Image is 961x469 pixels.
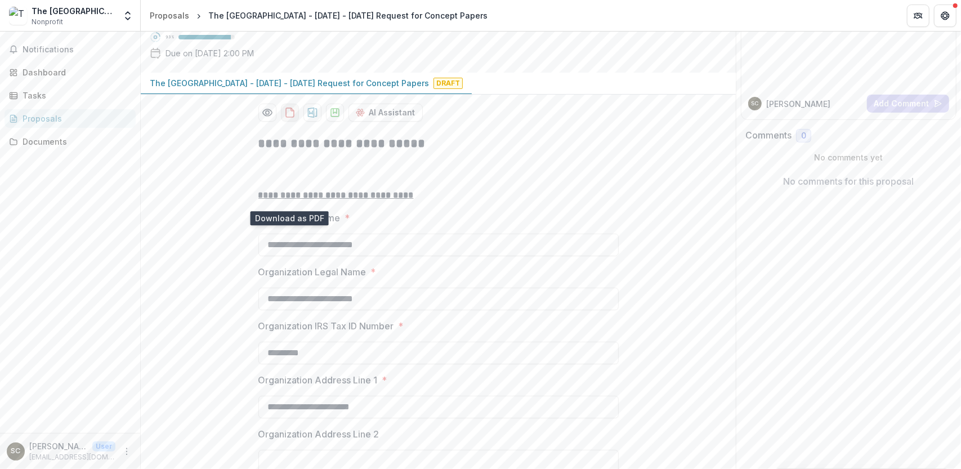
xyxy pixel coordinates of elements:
div: Documents [23,136,127,148]
p: No comments for this proposal [784,175,914,188]
div: Scott Cook [11,448,21,455]
div: Proposals [23,113,127,124]
h2: Comments [745,130,792,141]
a: Documents [5,132,136,151]
div: Proposals [150,10,189,21]
button: Notifications [5,41,136,59]
p: 93 % [166,33,174,41]
p: No comments yet [745,151,952,163]
p: [PERSON_NAME] [29,440,88,452]
p: Organization Address Line 2 [258,427,379,441]
button: download-proposal [281,104,299,122]
p: [PERSON_NAME] [766,98,830,110]
span: Nonprofit [32,17,63,27]
span: Notifications [23,45,131,55]
a: Dashboard [5,63,136,82]
p: Due on [DATE] 2:00 PM [166,47,254,59]
p: Organization Name [258,211,341,225]
a: Tasks [5,86,136,105]
a: Proposals [145,7,194,24]
button: Add Comment [867,95,949,113]
div: Scott Cook [752,101,759,106]
div: The [GEOGRAPHIC_DATA] - [DATE] - [DATE] Request for Concept Papers [208,10,488,21]
span: Draft [433,78,463,89]
button: download-proposal [326,104,344,122]
nav: breadcrumb [145,7,492,24]
button: Open entity switcher [120,5,136,27]
button: Get Help [934,5,956,27]
p: Organization Address Line 1 [258,373,378,387]
span: 0 [801,131,806,141]
div: Tasks [23,90,127,101]
p: [EMAIL_ADDRESS][DOMAIN_NAME] [29,452,115,462]
p: User [92,441,115,452]
button: More [120,445,133,458]
button: Preview 355c069d-0bfa-4f25-b610-927c6dbcdab2-0.pdf [258,104,276,122]
button: AI Assistant [348,104,423,122]
a: Proposals [5,109,136,128]
div: Dashboard [23,66,127,78]
p: The [GEOGRAPHIC_DATA] - [DATE] - [DATE] Request for Concept Papers [150,77,429,89]
button: Partners [907,5,929,27]
div: The [GEOGRAPHIC_DATA] [32,5,115,17]
p: Organization Legal Name [258,265,366,279]
img: The University of Chicago [9,7,27,25]
p: Organization IRS Tax ID Number [258,319,394,333]
button: download-proposal [303,104,321,122]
